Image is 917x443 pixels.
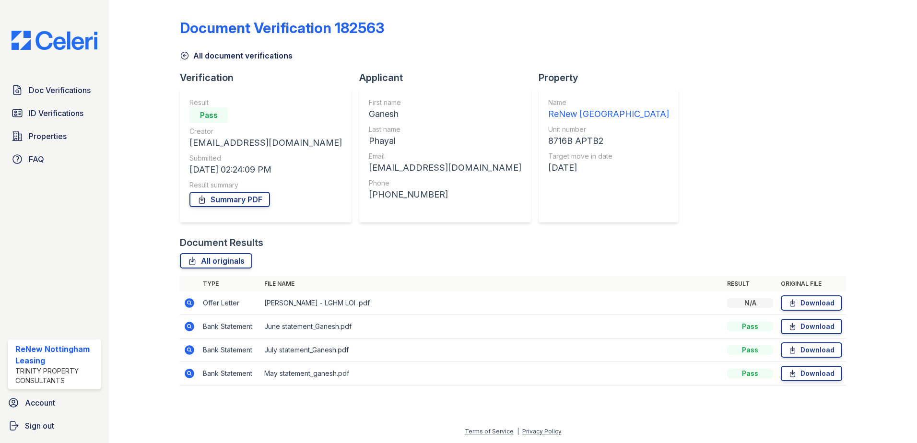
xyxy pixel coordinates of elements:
div: [DATE] 02:24:09 PM [189,163,342,176]
a: Terms of Service [465,428,514,435]
div: Trinity Property Consultants [15,366,97,385]
a: FAQ [8,150,101,169]
div: 8716B APTB2 [548,134,669,148]
a: Name ReNew [GEOGRAPHIC_DATA] [548,98,669,121]
div: | [517,428,519,435]
div: [PHONE_NUMBER] [369,188,521,201]
span: FAQ [29,153,44,165]
a: Download [781,295,842,311]
div: Document Results [180,236,263,249]
img: CE_Logo_Blue-a8612792a0a2168367f1c8372b55b34899dd931a85d93a1a3d3e32e68fde9ad4.png [4,31,105,50]
div: Verification [180,71,359,84]
td: Offer Letter [199,291,260,315]
a: Download [781,366,842,381]
span: ID Verifications [29,107,83,119]
div: Target move in date [548,152,669,161]
div: N/A [727,298,773,308]
td: Bank Statement [199,362,260,385]
th: Result [723,276,777,291]
td: Bank Statement [199,315,260,338]
a: Properties [8,127,101,146]
div: Applicant [359,71,539,84]
th: File name [260,276,723,291]
span: Account [25,397,55,408]
div: Result summary [189,180,342,190]
div: Result [189,98,342,107]
div: Pass [189,107,228,123]
div: Ganesh [369,107,521,121]
div: Pass [727,345,773,355]
th: Type [199,276,260,291]
a: Sign out [4,416,105,435]
td: July statement_Ganesh.pdf [260,338,723,362]
div: Pass [727,369,773,378]
td: June statement_Ganesh.pdf [260,315,723,338]
div: Submitted [189,153,342,163]
th: Original file [777,276,846,291]
div: [EMAIL_ADDRESS][DOMAIN_NAME] [189,136,342,150]
td: Bank Statement [199,338,260,362]
div: Creator [189,127,342,136]
div: Document Verification 182563 [180,19,384,36]
div: Property [539,71,686,84]
a: Download [781,319,842,334]
a: Doc Verifications [8,81,101,100]
div: Phayal [369,134,521,148]
a: All originals [180,253,252,268]
a: Download [781,342,842,358]
div: Pass [727,322,773,331]
div: Last name [369,125,521,134]
div: ReNew Nottingham Leasing [15,343,97,366]
div: [EMAIL_ADDRESS][DOMAIN_NAME] [369,161,521,175]
a: All document verifications [180,50,293,61]
span: Doc Verifications [29,84,91,96]
a: Summary PDF [189,192,270,207]
td: May statement_ganesh.pdf [260,362,723,385]
td: [PERSON_NAME] - LGHM LOI .pdf [260,291,723,315]
a: Account [4,393,105,412]
div: [DATE] [548,161,669,175]
a: Privacy Policy [522,428,562,435]
div: Name [548,98,669,107]
span: Sign out [25,420,54,431]
div: Phone [369,178,521,188]
span: Properties [29,130,67,142]
div: ReNew [GEOGRAPHIC_DATA] [548,107,669,121]
div: Email [369,152,521,161]
a: ID Verifications [8,104,101,123]
div: Unit number [548,125,669,134]
div: First name [369,98,521,107]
